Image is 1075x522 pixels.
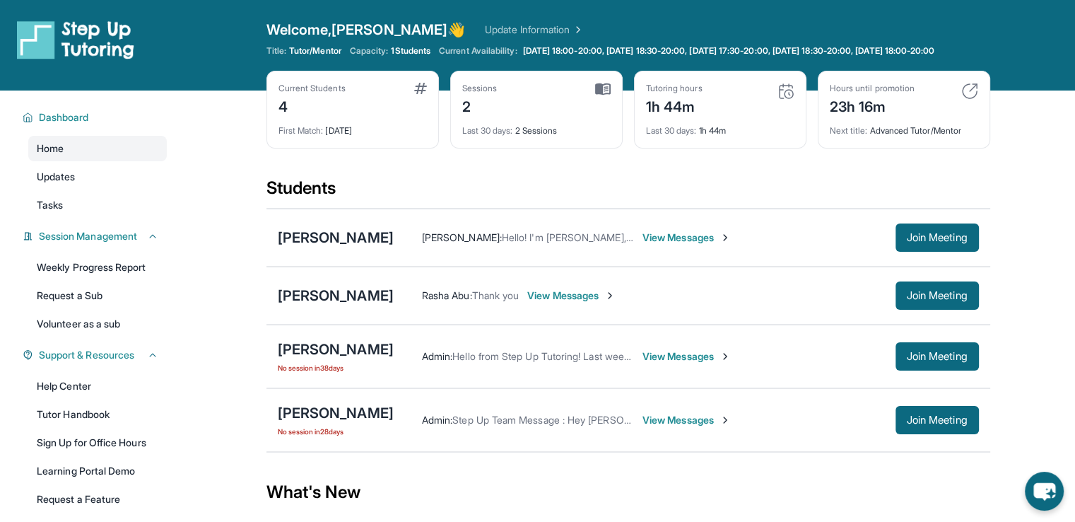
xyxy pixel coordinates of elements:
[595,83,611,95] img: card
[907,233,968,242] span: Join Meeting
[278,286,394,306] div: [PERSON_NAME]
[646,117,794,137] div: 1h 44m
[895,224,979,252] button: Join Meeting
[278,83,346,94] div: Current Students
[414,83,427,94] img: card
[278,340,394,359] div: [PERSON_NAME]
[462,125,513,136] span: Last 30 days :
[604,290,616,301] img: Chevron-Right
[777,83,794,100] img: card
[439,45,517,57] span: Current Availability:
[266,20,466,40] span: Welcome, [PERSON_NAME] 👋
[462,94,498,117] div: 2
[422,289,472,301] span: Rasha Abu :
[278,125,324,136] span: First Match :
[33,229,158,243] button: Session Management
[278,403,394,423] div: [PERSON_NAME]
[278,362,394,373] span: No session in 38 days
[28,487,167,512] a: Request a Feature
[830,125,868,136] span: Next title :
[642,231,731,245] span: View Messages
[278,228,394,248] div: [PERSON_NAME]
[646,83,703,94] div: Tutoring hours
[33,348,158,362] button: Support & Resources
[28,458,167,484] a: Learning Portal Demo
[719,414,731,426] img: Chevron-Right
[266,177,990,208] div: Students
[462,83,498,94] div: Sessions
[278,117,427,137] div: [DATE]
[28,402,167,427] a: Tutor Handbook
[472,289,519,301] span: Thank you
[289,45,341,57] span: Tutor/Mentor
[278,426,394,437] span: No session in 28 days
[350,45,389,57] span: Capacity:
[485,23,584,37] a: Update Information
[646,94,703,117] div: 1h 44m
[33,110,158,124] button: Dashboard
[17,20,134,59] img: logo
[895,406,979,434] button: Join Meeting
[1025,472,1064,511] button: chat-button
[278,94,346,117] div: 4
[719,351,731,362] img: Chevron-Right
[39,348,134,362] span: Support & Resources
[28,192,167,218] a: Tasks
[28,255,167,280] a: Weekly Progress Report
[28,373,167,399] a: Help Center
[646,125,697,136] span: Last 30 days :
[895,282,979,310] button: Join Meeting
[907,291,968,300] span: Join Meeting
[830,94,915,117] div: 23h 16m
[830,83,915,94] div: Hours until promotion
[719,232,731,243] img: Chevron-Right
[28,430,167,456] a: Sign Up for Office Hours
[422,414,452,426] span: Admin :
[37,141,64,156] span: Home
[28,164,167,190] a: Updates
[895,342,979,371] button: Join Meeting
[39,110,89,124] span: Dashboard
[523,45,935,57] span: [DATE] 18:00-20:00, [DATE] 18:30-20:00, [DATE] 17:30-20:00, [DATE] 18:30-20:00, [DATE] 18:00-20:00
[961,83,978,100] img: card
[907,416,968,424] span: Join Meeting
[520,45,938,57] a: [DATE] 18:00-20:00, [DATE] 18:30-20:00, [DATE] 17:30-20:00, [DATE] 18:30-20:00, [DATE] 18:00-20:00
[642,349,731,364] span: View Messages
[422,231,502,243] span: [PERSON_NAME] :
[907,352,968,361] span: Join Meeting
[28,136,167,161] a: Home
[28,283,167,308] a: Request a Sub
[462,117,611,137] div: 2 Sessions
[642,413,731,427] span: View Messages
[830,117,978,137] div: Advanced Tutor/Mentor
[266,45,286,57] span: Title:
[570,23,584,37] img: Chevron Right
[527,289,616,303] span: View Messages
[37,170,76,184] span: Updates
[28,311,167,337] a: Volunteer as a sub
[422,350,452,362] span: Admin :
[37,198,63,212] span: Tasks
[391,45,430,57] span: 1 Students
[39,229,137,243] span: Session Management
